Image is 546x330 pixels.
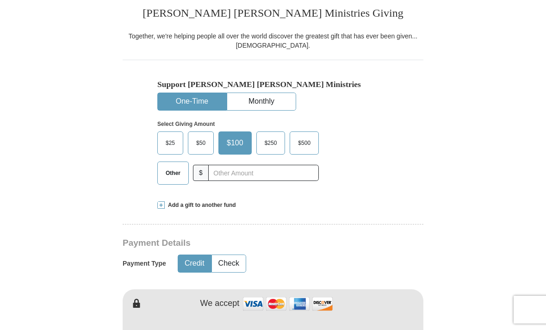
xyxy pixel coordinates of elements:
img: credit cards accepted [242,294,334,314]
span: $500 [293,136,315,150]
input: Other Amount [208,165,319,181]
span: $ [193,165,209,181]
h5: Support [PERSON_NAME] [PERSON_NAME] Ministries [157,80,389,89]
span: $50 [192,136,210,150]
span: Add a gift to another fund [165,201,236,209]
button: One-Time [158,93,226,110]
h5: Payment Type [123,260,166,268]
button: Monthly [227,93,296,110]
strong: Select Giving Amount [157,121,215,127]
h4: We accept [200,299,240,309]
span: $250 [260,136,282,150]
button: Credit [178,255,211,272]
button: Check [212,255,246,272]
span: $25 [161,136,180,150]
h3: Payment Details [123,238,359,249]
span: $100 [222,136,248,150]
span: Other [161,166,185,180]
div: Together, we're helping people all over the world discover the greatest gift that has ever been g... [123,31,423,50]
